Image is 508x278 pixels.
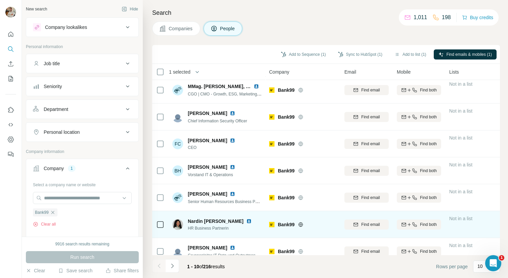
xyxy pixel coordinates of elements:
[172,138,183,149] div: FC
[269,141,274,147] img: Logo of Bank99
[26,267,45,274] button: Clear
[278,141,295,147] span: Bank99
[169,25,193,32] span: Companies
[26,19,138,35] button: Company lookalikes
[230,245,235,250] img: LinkedIn logo
[269,114,274,120] img: Logo of Bank99
[344,69,356,75] span: Email
[44,60,60,67] div: Job title
[361,195,380,201] span: Find email
[397,246,441,256] button: Find both
[447,51,492,57] span: Find emails & mobiles (1)
[5,43,16,55] button: Search
[434,49,497,59] button: Find emails & mobiles (1)
[420,114,437,120] span: Find both
[361,114,380,120] span: Find email
[278,221,295,228] span: Bank99
[188,172,233,177] span: Vorstand IT & Operations
[26,78,138,94] button: Seniority
[26,44,139,50] p: Personal information
[172,219,183,230] img: Avatar
[449,81,472,87] span: Not in a list
[278,87,295,93] span: Bank99
[344,139,389,149] button: Find email
[397,85,441,95] button: Find both
[188,244,227,251] span: [PERSON_NAME]
[269,69,289,75] span: Company
[188,199,266,204] span: Senior Human Resources Business Partner
[420,195,437,201] span: Find both
[230,111,235,116] img: LinkedIn logo
[188,225,254,231] span: HR Business Partnerin
[269,87,274,93] img: Logo of Bank99
[278,167,295,174] span: Bank99
[58,267,92,274] button: Save search
[449,243,472,248] span: Not in a list
[436,263,468,270] span: Rows per page
[5,73,16,85] button: My lists
[420,168,437,174] span: Find both
[172,246,183,257] img: Avatar
[5,58,16,70] button: Enrich CSV
[361,141,380,147] span: Find email
[420,222,437,228] span: Find both
[397,139,441,149] button: Find both
[188,137,227,144] span: [PERSON_NAME]
[26,160,138,179] button: Company1
[172,192,183,203] img: Avatar
[276,49,331,59] button: Add to Sequence (1)
[420,87,437,93] span: Find both
[344,112,389,122] button: Find email
[420,248,437,254] span: Find both
[35,209,49,215] span: Bank99
[44,129,80,135] div: Personal location
[344,220,389,230] button: Find email
[254,84,259,89] img: LinkedIn logo
[188,119,247,123] span: Chief Information Security Officer
[26,124,138,140] button: Personal location
[269,168,274,173] img: Logo of Bank99
[449,216,472,221] span: Not in a list
[269,249,274,254] img: Logo of Bank99
[361,168,380,174] span: Find email
[188,252,271,258] span: Gruppenleiter IT-Data und Outputmanagement
[33,221,56,227] button: Clear all
[199,264,203,269] span: of
[172,165,183,176] div: BH
[278,194,295,201] span: Bank99
[269,222,274,227] img: Logo of Bank99
[449,69,459,75] span: Lists
[499,255,504,261] span: 1
[33,179,132,188] div: Select a company name or website
[188,191,227,197] span: [PERSON_NAME]
[420,141,437,147] span: Find both
[26,101,138,117] button: Department
[278,114,295,120] span: Bank99
[333,49,387,59] button: Sync to HubSpot (1)
[44,83,62,90] div: Seniority
[44,165,64,172] div: Company
[397,112,441,122] button: Find both
[68,165,76,171] div: 1
[188,145,238,151] span: CEO
[187,264,199,269] span: 1 - 10
[220,25,236,32] span: People
[485,255,501,271] iframe: Intercom live chat
[5,104,16,116] button: Use Surfe on LinkedIn
[230,138,235,143] img: LinkedIn logo
[449,135,472,141] span: Not in a list
[117,4,143,14] button: Hide
[5,119,16,131] button: Use Surfe API
[152,8,500,17] h4: Search
[246,219,252,224] img: LinkedIn logo
[397,69,411,75] span: Mobile
[344,85,389,95] button: Find email
[105,267,139,274] button: Share filters
[449,108,472,114] span: Not in a list
[166,259,179,273] button: Navigate to next page
[5,28,16,40] button: Quick start
[203,264,211,269] span: 216
[44,106,68,113] div: Department
[344,193,389,203] button: Find email
[169,69,190,75] span: 1 selected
